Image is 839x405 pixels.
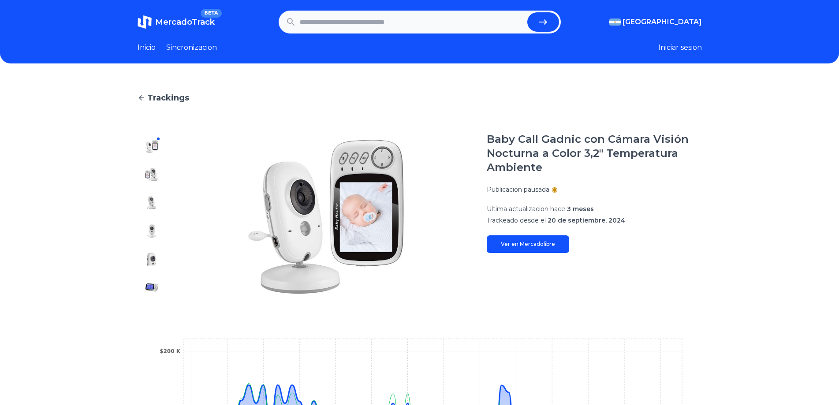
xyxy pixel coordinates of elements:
[147,92,189,104] span: Trackings
[201,9,221,18] span: BETA
[138,92,702,104] a: Trackings
[155,17,215,27] span: MercadoTrack
[138,15,152,29] img: MercadoTrack
[548,216,625,224] span: 20 de septiembre, 2024
[145,196,159,210] img: Baby Call Gadnic con Cámara Visión Nocturna a Color 3,2" Temperatura Ambiente
[609,19,621,26] img: Argentina
[145,167,159,182] img: Baby Call Gadnic con Cámara Visión Nocturna a Color 3,2" Temperatura Ambiente
[487,132,702,175] h1: Baby Call Gadnic con Cámara Visión Nocturna a Color 3,2" Temperatura Ambiente
[183,132,469,301] img: Baby Call Gadnic con Cámara Visión Nocturna a Color 3,2" Temperatura Ambiente
[487,185,549,194] p: Publicacion pausada
[138,15,215,29] a: MercadoTrackBETA
[145,252,159,266] img: Baby Call Gadnic con Cámara Visión Nocturna a Color 3,2" Temperatura Ambiente
[487,235,569,253] a: Ver en Mercadolibre
[609,17,702,27] button: [GEOGRAPHIC_DATA]
[145,224,159,238] img: Baby Call Gadnic con Cámara Visión Nocturna a Color 3,2" Temperatura Ambiente
[138,42,156,53] a: Inicio
[487,216,546,224] span: Trackeado desde el
[658,42,702,53] button: Iniciar sesion
[166,42,217,53] a: Sincronizacion
[145,280,159,294] img: Baby Call Gadnic con Cámara Visión Nocturna a Color 3,2" Temperatura Ambiente
[567,205,594,213] span: 3 meses
[145,139,159,153] img: Baby Call Gadnic con Cámara Visión Nocturna a Color 3,2" Temperatura Ambiente
[160,348,181,354] tspan: $200 K
[623,17,702,27] span: [GEOGRAPHIC_DATA]
[487,205,565,213] span: Ultima actualizacion hace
